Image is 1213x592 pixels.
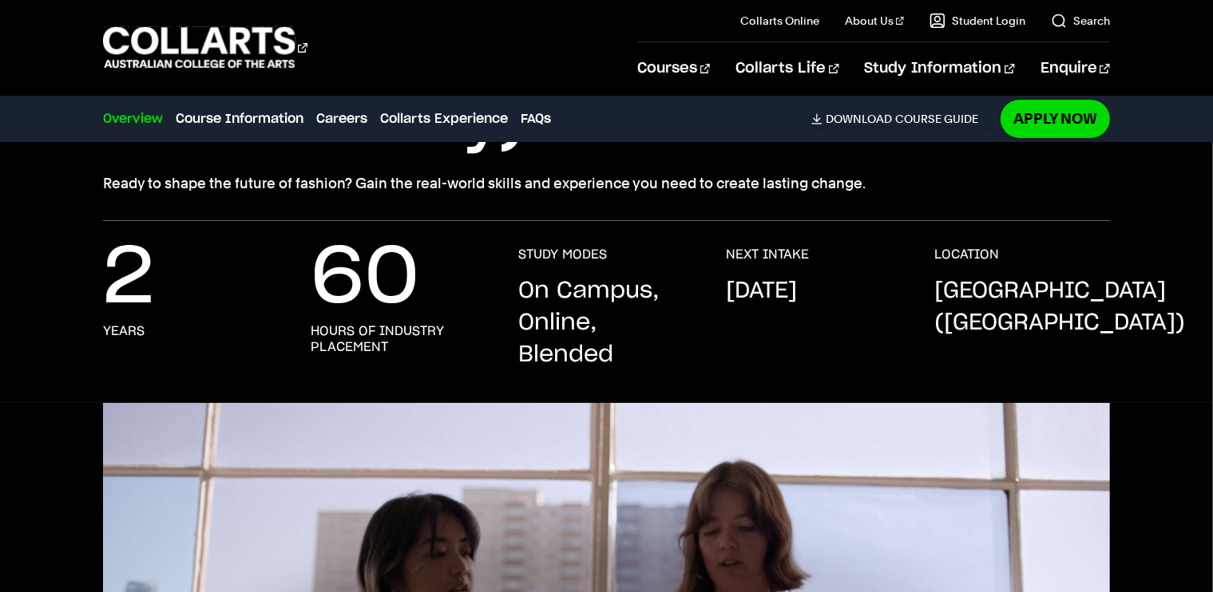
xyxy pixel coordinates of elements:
a: Collarts Experience [380,109,508,128]
p: 60 [311,247,419,310]
a: DownloadCourse Guide [811,112,991,126]
a: Study Information [865,42,1015,95]
span: Download [826,112,892,126]
a: FAQs [521,109,551,128]
a: Collarts Online [740,13,819,29]
p: [GEOGRAPHIC_DATA] ([GEOGRAPHIC_DATA]) [934,275,1185,339]
a: Collarts Life [735,42,838,95]
a: Course Information [176,109,303,128]
a: Courses [637,42,710,95]
h3: LOCATION [934,247,999,262]
h3: years [103,323,145,339]
div: Go to homepage [103,25,307,70]
a: Careers [316,109,367,128]
p: 2 [103,247,154,310]
a: Enquire [1041,42,1110,95]
p: Ready to shape the future of fashion? Gain the real-world skills and experience you need to creat... [103,172,1110,195]
h3: hours of industry placement [311,323,486,355]
a: Apply Now [1001,100,1110,137]
a: Overview [103,109,163,128]
a: Search [1051,13,1110,29]
p: [DATE] [727,275,798,307]
a: Student Login [930,13,1025,29]
h3: STUDY MODES [518,247,607,262]
a: About Us [845,13,904,29]
h3: NEXT INTAKE [727,247,810,262]
p: On Campus, Online, Blended [518,275,694,371]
